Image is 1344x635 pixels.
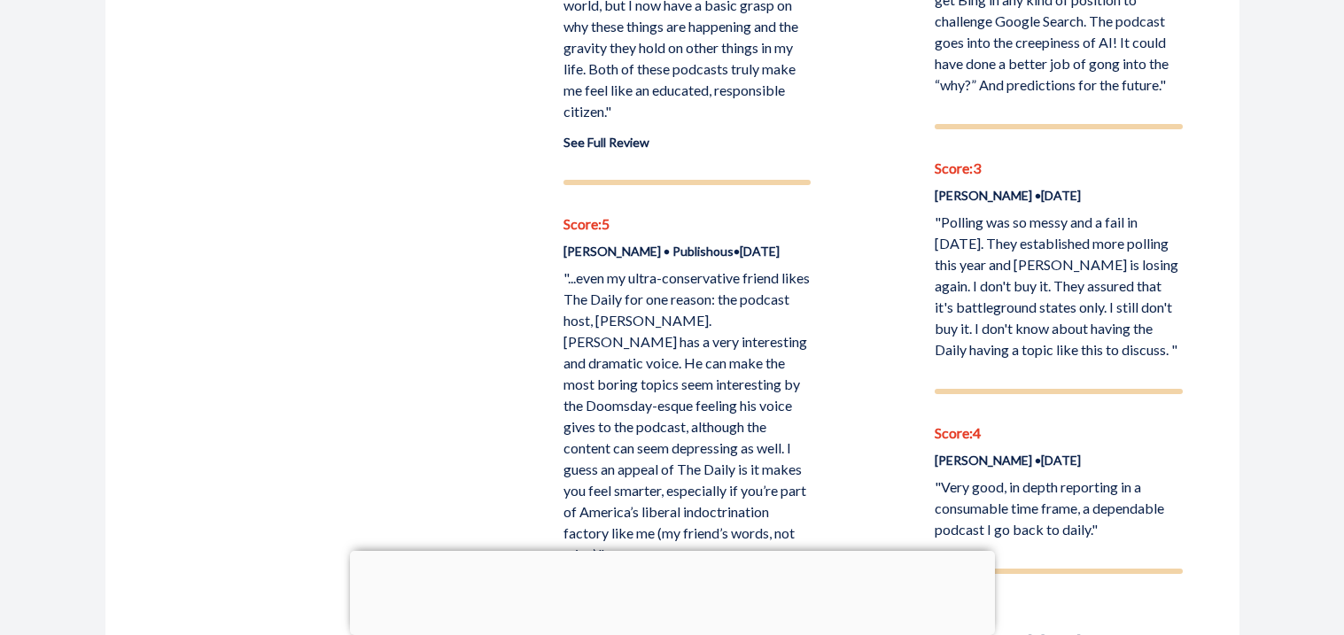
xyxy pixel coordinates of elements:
[935,186,1182,205] p: [PERSON_NAME] • [DATE]
[563,213,811,235] p: Score: 5
[935,212,1182,360] p: "Polling was so messy and a fail in [DATE]. They established more polling this year and [PERSON_N...
[935,422,1182,444] p: Score: 4
[935,476,1182,540] p: "Very good, in depth reporting in a consumable time frame, a dependable podcast I go back to daily."
[563,242,811,260] p: [PERSON_NAME] • Publishous • [DATE]
[935,158,1182,179] p: Score: 3
[350,551,995,631] iframe: Advertisement
[935,451,1182,469] p: [PERSON_NAME] • [DATE]
[563,267,811,565] p: "...even my ultra-conservative friend likes The Daily for one reason: the podcast host, [PERSON_N...
[935,602,1182,623] p: Score: 5
[563,135,649,150] a: See Full Review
